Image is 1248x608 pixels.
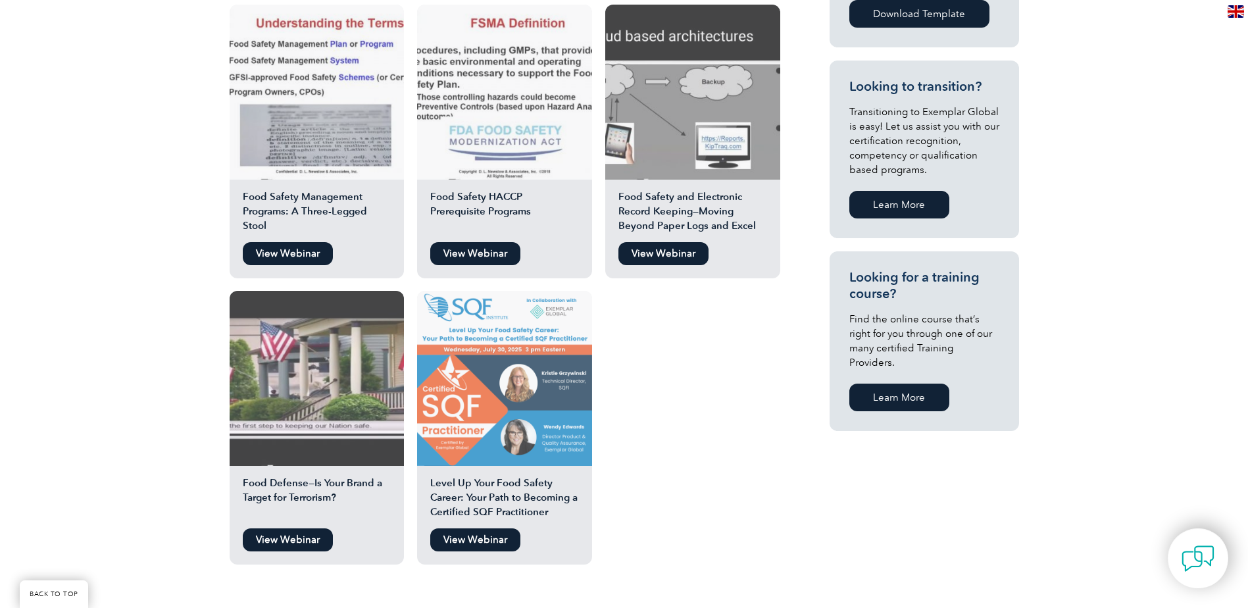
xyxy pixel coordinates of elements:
a: View Webinar [243,528,333,551]
img: en [1228,5,1244,18]
a: BACK TO TOP [20,580,88,608]
h2: Level Up Your Food Safety Career: Your Path to Becoming a Certified SQF Practitioner [417,476,592,522]
h3: Looking to transition? [849,78,999,95]
a: Food Safety Management Programs: A Three-Legged Stool [230,5,405,236]
a: Food Safety and Electronic Record Keeping—Moving Beyond Paper Logs and Excel [605,5,780,236]
a: Food Safety HACCP Prerequisite Programs [417,5,592,236]
img: Food Safety and Electronic Record Keeping—Moving Beyond Paper Logs and Excel [605,5,780,180]
img: Food Safety HACCP Prerequisite Programs [417,5,592,180]
a: Food Defense—Is Your Brand a Target for Terrorism? [230,291,405,522]
h2: Food Defense—Is Your Brand a Target for Terrorism? [230,476,405,522]
a: View Webinar [430,528,520,551]
img: Food Safety Management Programs: A Three-Legged Stool [230,5,405,180]
a: Learn More [849,191,949,218]
a: Learn More [849,384,949,411]
p: Find the online course that’s right for you through one of our many certified Training Providers. [849,312,999,370]
h2: Food Safety Management Programs: A Three-Legged Stool [230,190,405,236]
a: View Webinar [243,242,333,265]
a: Level Up Your Food Safety Career: Your Path to Becoming a Certified SQF Practitioner [417,291,592,522]
p: Transitioning to Exemplar Global is easy! Let us assist you with our certification recognition, c... [849,105,999,177]
img: Food Defense—Is Your Brand a Target for Terrorism? [230,291,405,466]
h2: Food Safety HACCP Prerequisite Programs [417,190,592,236]
img: contact-chat.png [1182,542,1214,575]
h3: Looking for a training course? [849,269,999,302]
a: View Webinar [618,242,709,265]
img: food safety audit [417,291,592,466]
h2: Food Safety and Electronic Record Keeping—Moving Beyond Paper Logs and Excel [605,190,780,236]
a: View Webinar [430,242,520,265]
